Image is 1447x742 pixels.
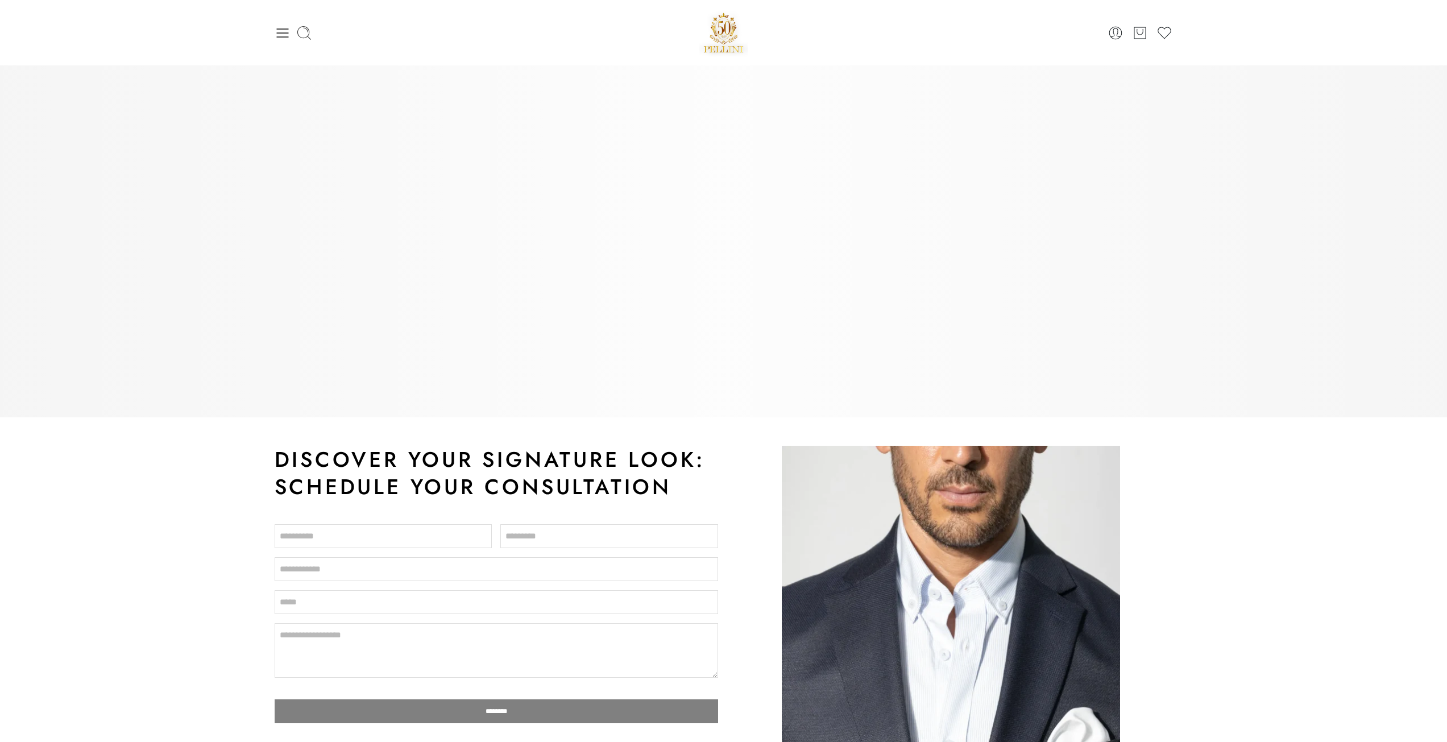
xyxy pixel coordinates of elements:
[1156,25,1172,41] a: Wishlist
[699,9,748,57] a: Pellini -
[1132,25,1148,41] a: Cart
[275,446,718,500] h2: Discover Your Signature Look: Schedule Your Consultation
[699,9,748,57] img: Pellini
[1108,25,1123,41] a: Login / Register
